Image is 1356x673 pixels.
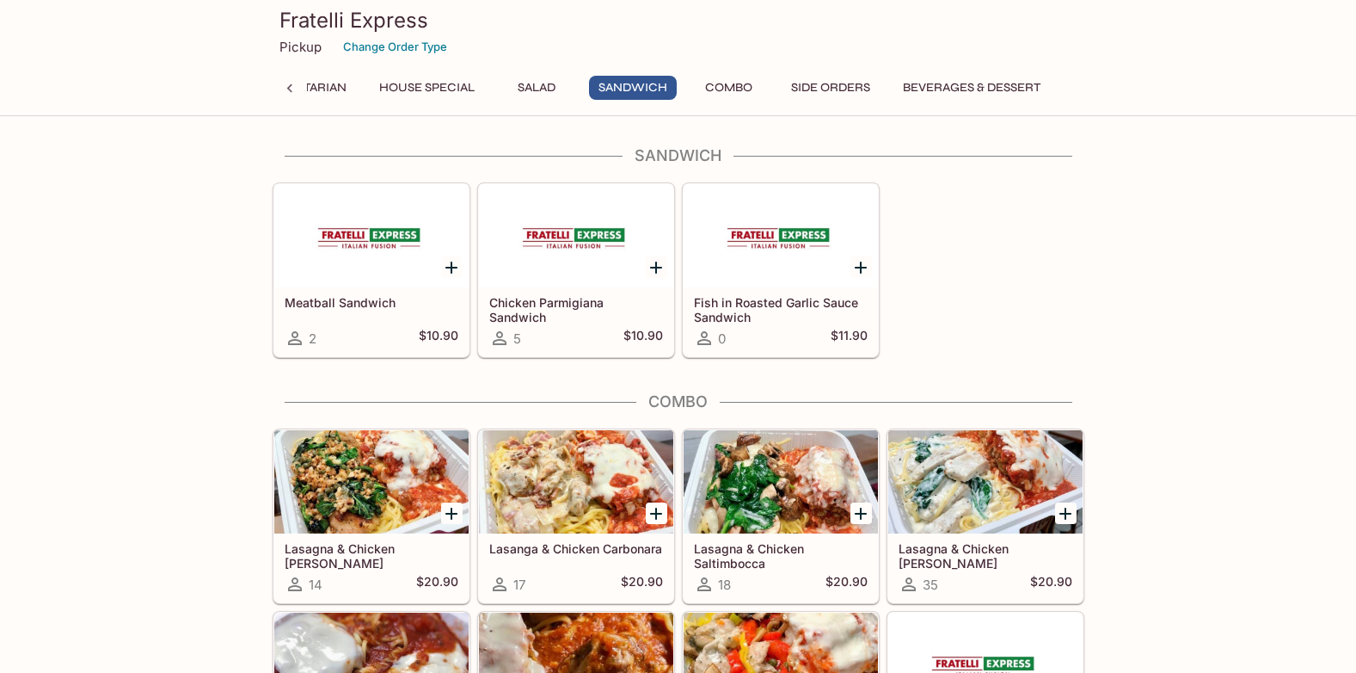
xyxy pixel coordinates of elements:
[479,184,673,287] div: Chicken Parmigiana Sandwich
[309,577,322,593] span: 14
[893,76,1050,100] button: Beverages & Dessert
[489,295,663,324] h5: Chicken Parmigiana Sandwich
[416,574,458,595] h5: $20.90
[274,430,469,534] div: Lasagna & Chicken Basilio
[441,256,463,278] button: Add Meatball Sandwich
[887,429,1083,603] a: Lasagna & Chicken [PERSON_NAME]35$20.90
[782,76,880,100] button: Side Orders
[273,183,469,357] a: Meatball Sandwich2$10.90
[690,76,768,100] button: Combo
[646,256,667,278] button: Add Chicken Parmigiana Sandwich
[273,392,1084,411] h4: Combo
[370,76,484,100] button: House Special
[1030,574,1072,595] h5: $20.90
[513,577,525,593] span: 17
[923,577,938,593] span: 35
[888,430,1083,534] div: Lasagna & Chicken Alfredo
[279,7,1077,34] h3: Fratelli Express
[718,330,726,347] span: 0
[478,183,674,357] a: Chicken Parmigiana Sandwich5$10.90
[261,76,356,100] button: Vegetarian
[273,429,469,603] a: Lasagna & Chicken [PERSON_NAME]14$20.90
[335,34,455,60] button: Change Order Type
[683,183,879,357] a: Fish in Roasted Garlic Sauce Sandwich0$11.90
[825,574,868,595] h5: $20.90
[479,430,673,534] div: Lasanga & Chicken Carbonara
[718,577,731,593] span: 18
[478,429,674,603] a: Lasanga & Chicken Carbonara17$20.90
[279,39,322,55] p: Pickup
[899,541,1072,570] h5: Lasagna & Chicken [PERSON_NAME]
[513,330,521,347] span: 5
[621,574,663,595] h5: $20.90
[589,76,677,100] button: Sandwich
[850,503,872,524] button: Add Lasagna & Chicken Saltimbocca
[683,429,879,603] a: Lasagna & Chicken Saltimbocca18$20.90
[646,503,667,524] button: Add Lasanga & Chicken Carbonara
[273,146,1084,165] h4: Sandwich
[309,330,316,347] span: 2
[274,184,469,287] div: Meatball Sandwich
[489,541,663,556] h5: Lasanga & Chicken Carbonara
[441,503,463,524] button: Add Lasagna & Chicken Basilio
[694,541,868,570] h5: Lasagna & Chicken Saltimbocca
[285,295,458,310] h5: Meatball Sandwich
[623,328,663,349] h5: $10.90
[1055,503,1077,524] button: Add Lasagna & Chicken Alfredo
[419,328,458,349] h5: $10.90
[285,541,458,570] h5: Lasagna & Chicken [PERSON_NAME]
[498,76,575,100] button: Salad
[684,184,878,287] div: Fish in Roasted Garlic Sauce Sandwich
[850,256,872,278] button: Add Fish in Roasted Garlic Sauce Sandwich
[831,328,868,349] h5: $11.90
[694,295,868,324] h5: Fish in Roasted Garlic Sauce Sandwich
[684,430,878,534] div: Lasagna & Chicken Saltimbocca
